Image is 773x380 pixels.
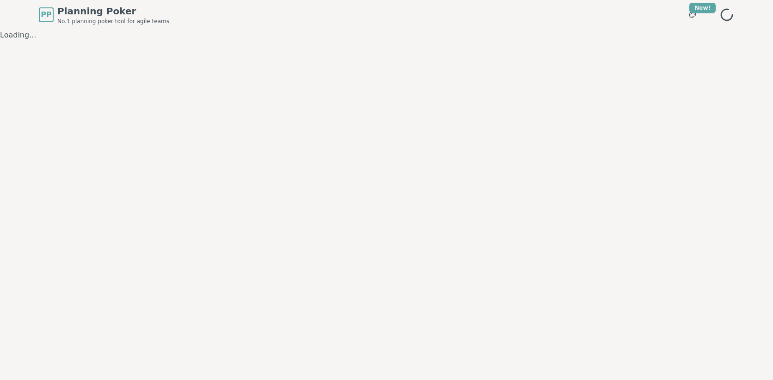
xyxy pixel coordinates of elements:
[684,6,701,23] button: New!
[41,9,51,20] span: PP
[57,18,169,25] span: No.1 planning poker tool for agile teams
[39,5,169,25] a: PPPlanning PokerNo.1 planning poker tool for agile teams
[57,5,169,18] span: Planning Poker
[689,3,716,13] div: New!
